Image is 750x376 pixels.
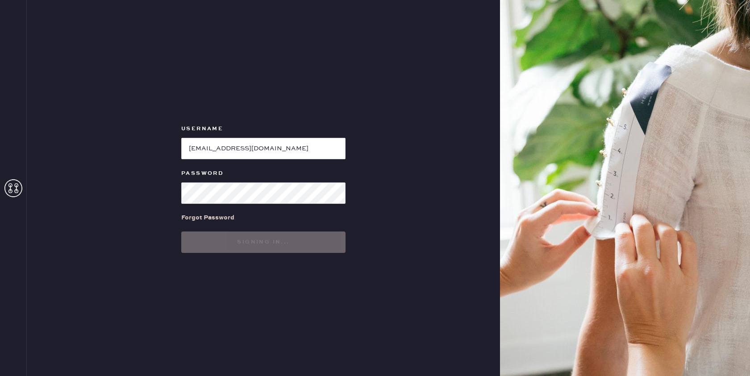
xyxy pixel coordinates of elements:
[181,138,346,159] input: e.g. john@doe.com
[181,231,346,253] button: Signing in...
[181,168,346,179] label: Password
[181,124,346,134] label: Username
[181,204,234,231] a: Forgot Password
[181,213,234,223] div: Forgot Password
